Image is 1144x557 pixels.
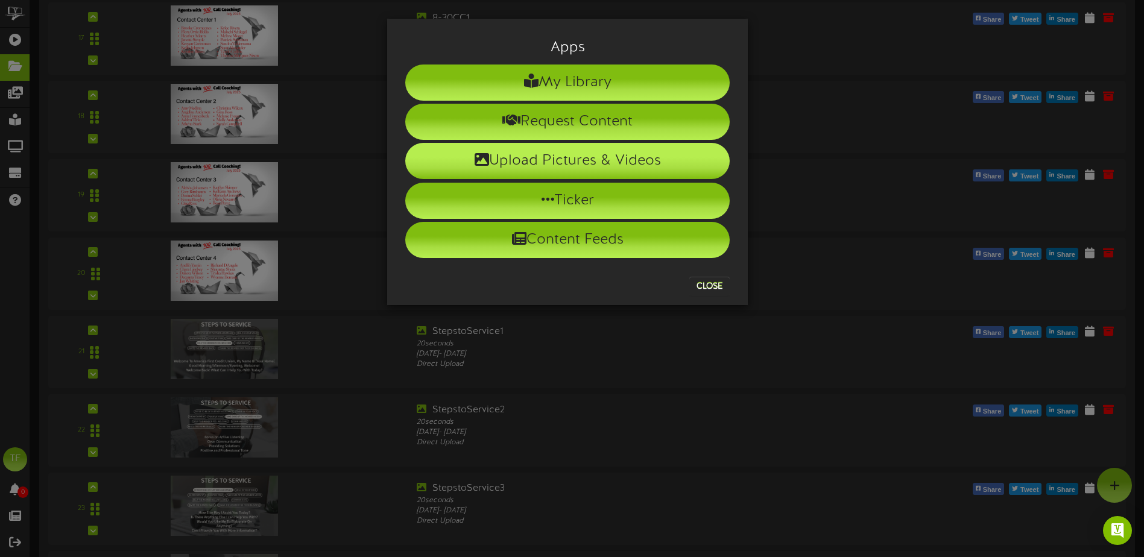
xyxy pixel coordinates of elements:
li: Request Content [405,104,730,140]
h3: Apps [405,40,730,55]
div: Open Intercom Messenger [1103,516,1132,545]
li: Content Feeds [405,222,730,258]
li: My Library [405,65,730,101]
li: Ticker [405,183,730,219]
li: Upload Pictures & Videos [405,143,730,179]
button: Close [689,277,730,296]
